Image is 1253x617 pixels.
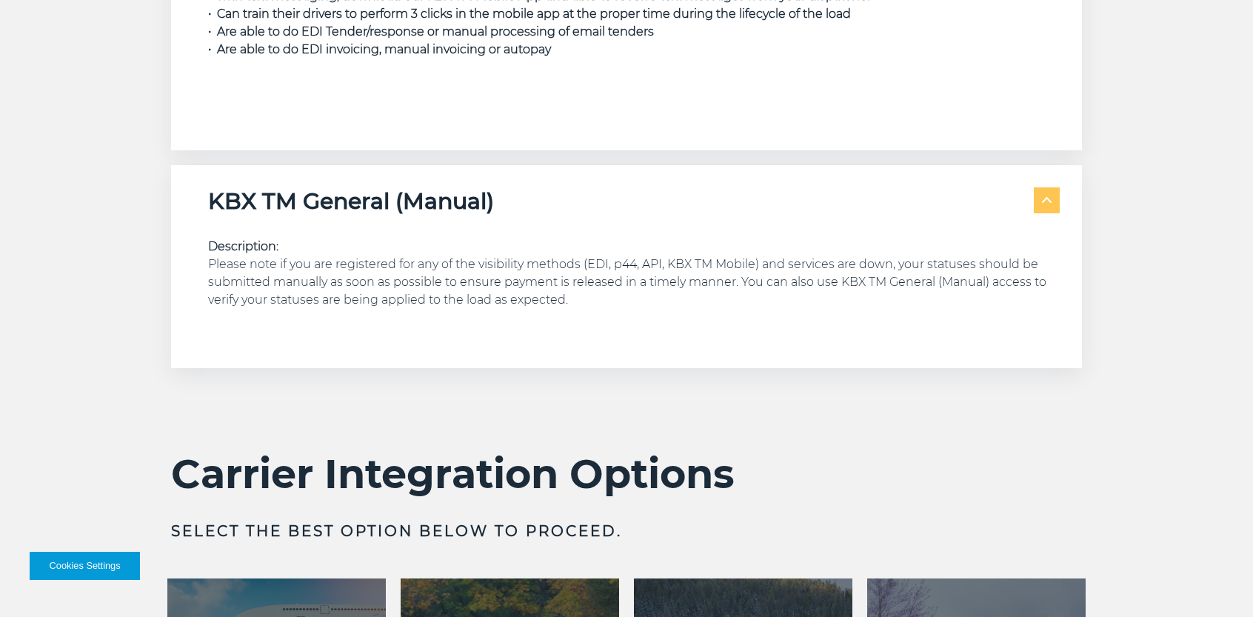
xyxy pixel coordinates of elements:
h5: KBX TM General (Manual) [208,187,494,216]
h2: Carrier Integration Options [171,450,1082,498]
span: • Are able to do EDI Tender/response or manual processing of email tenders [208,24,654,39]
strong: Description: [208,239,278,253]
span: • Can train their drivers to perform 3 clicks in the mobile app at the proper time during the lif... [208,7,851,21]
p: Please note if you are registered for any of the visibility methods (EDI, p44, API, KBX TM Mobile... [208,238,1060,309]
h3: Select the best option below to proceed. [171,521,1082,541]
span: • Are able to do EDI invoicing, manual invoicing or autopay [208,42,551,56]
img: arrow [1042,198,1052,204]
button: Cookies Settings [30,552,140,580]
